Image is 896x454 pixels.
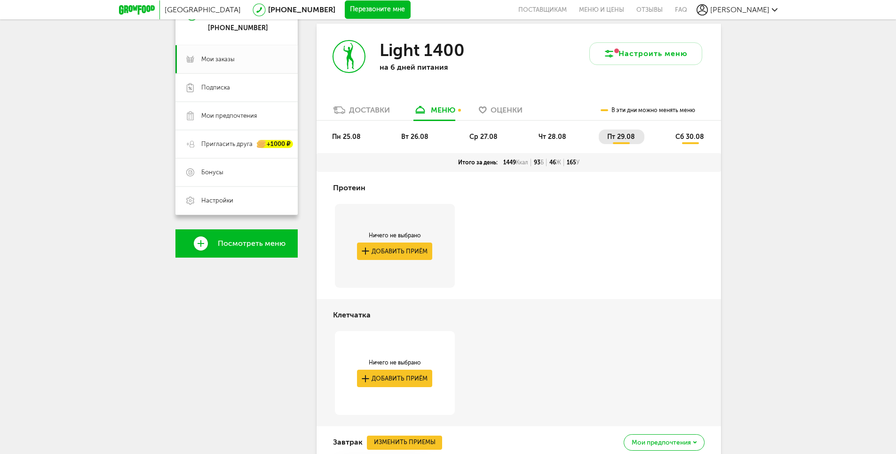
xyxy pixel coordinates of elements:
[547,159,564,166] div: 46
[201,55,235,64] span: Мои заказы
[632,439,691,446] span: Мои предпочтения
[201,83,230,92] span: Подписка
[539,133,566,141] span: чт 28.08
[268,5,335,14] a: [PHONE_NUMBER]
[333,179,365,197] h4: Протеин
[208,24,277,32] div: [PHONE_NUMBER]
[357,232,432,239] div: Ничего не выбрано
[357,370,432,387] button: Добавить приём
[201,140,253,148] span: Пригласить друга
[556,159,561,166] span: Ж
[469,133,498,141] span: ср 27.08
[218,239,285,248] span: Посмотреть меню
[491,105,523,114] span: Оценки
[175,45,298,73] a: Мои заказы
[564,159,582,166] div: 165
[257,140,293,148] div: +1000 ₽
[710,5,769,14] span: [PERSON_NAME]
[201,112,257,120] span: Мои предпочтения
[175,229,298,258] a: Посмотреть меню
[431,105,455,114] div: меню
[540,159,544,166] span: Б
[380,40,465,60] h3: Light 1400
[531,159,547,166] div: 93
[175,186,298,215] a: Настройки
[409,105,460,120] a: меню
[516,159,528,166] span: Ккал
[607,133,635,141] span: пт 29.08
[333,433,363,451] h4: Завтрак
[175,102,298,130] a: Мои предпочтения
[455,159,500,166] div: Итого за день:
[175,130,298,158] a: Пригласить друга +1000 ₽
[175,158,298,186] a: Бонусы
[349,105,390,114] div: Доставки
[380,63,502,72] p: на 6 дней питания
[357,359,432,366] div: Ничего не выбрано
[201,168,223,177] span: Бонусы
[401,133,428,141] span: вт 26.08
[333,306,371,324] h4: Клетчатка
[328,105,395,120] a: Доставки
[175,73,298,102] a: Подписка
[500,159,531,166] div: 1449
[589,42,702,65] button: Настроить меню
[474,105,527,120] a: Оценки
[576,159,579,166] span: У
[201,196,233,205] span: Настройки
[601,101,695,120] div: В эти дни можно менять меню
[357,243,432,260] button: Добавить приём
[345,0,411,19] button: Перезвоните мне
[675,133,704,141] span: сб 30.08
[165,5,241,14] span: [GEOGRAPHIC_DATA]
[332,133,361,141] span: пн 25.08
[367,436,442,450] button: Изменить приемы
